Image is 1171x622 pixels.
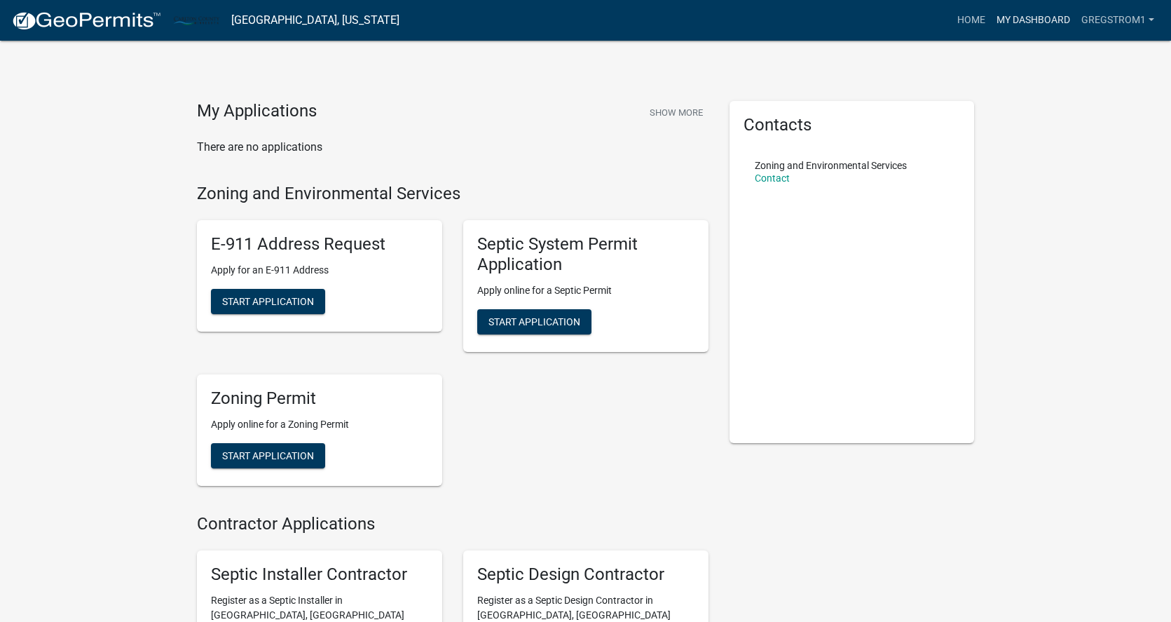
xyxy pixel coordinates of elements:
a: Contact [755,173,790,184]
h4: My Applications [197,101,317,122]
h5: E-911 Address Request [211,234,428,255]
p: Apply for an E-911 Address [211,263,428,278]
p: Apply online for a Zoning Permit [211,417,428,432]
button: Start Application [211,443,325,468]
button: Show More [644,101,708,124]
button: Start Application [477,309,591,334]
a: [GEOGRAPHIC_DATA], [US_STATE] [231,8,399,32]
span: Start Application [222,296,314,307]
a: Home [952,7,991,34]
img: Carlton County, Minnesota [172,11,220,29]
span: Start Application [488,316,580,327]
h5: Septic System Permit Application [477,234,694,275]
span: Start Application [222,449,314,461]
p: Zoning and Environmental Services [755,161,907,170]
p: Apply online for a Septic Permit [477,283,694,298]
h5: Zoning Permit [211,388,428,409]
a: My Dashboard [991,7,1076,34]
h5: Contacts [744,115,961,135]
h5: Septic Installer Contractor [211,564,428,585]
h4: Contractor Applications [197,514,708,534]
a: GregStrom1 [1076,7,1160,34]
h5: Septic Design Contractor [477,564,694,585]
h4: Zoning and Environmental Services [197,184,708,204]
p: There are no applications [197,139,708,156]
button: Start Application [211,289,325,314]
